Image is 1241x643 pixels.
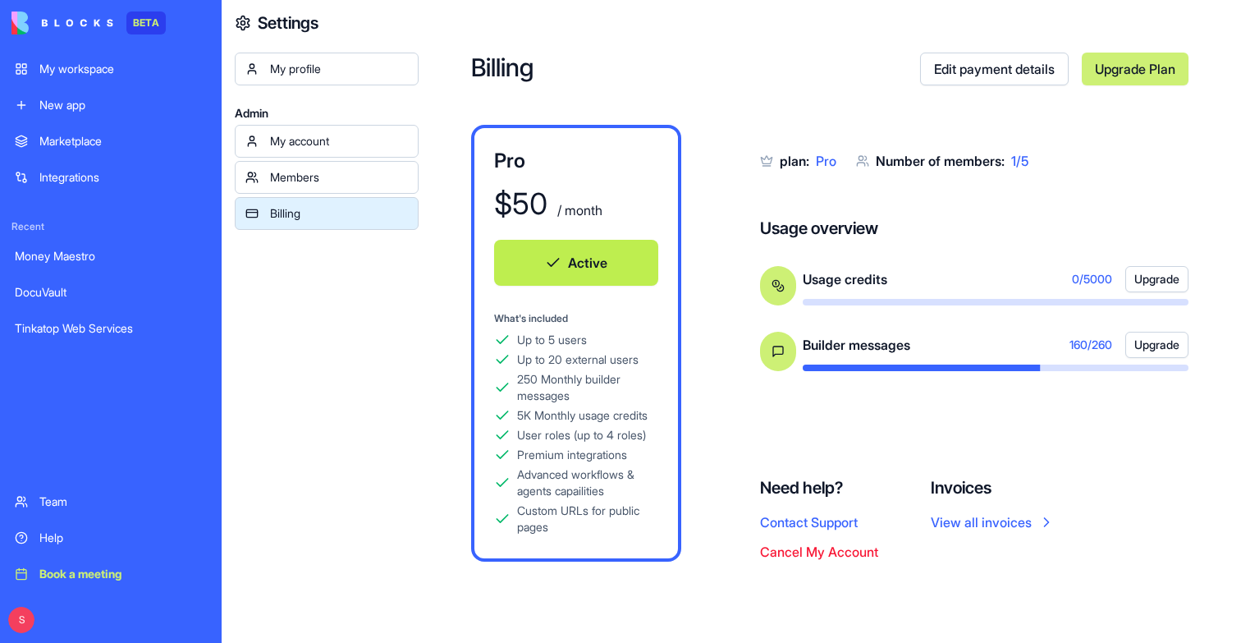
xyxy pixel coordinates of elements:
span: 1 / 5 [1011,153,1028,169]
div: Marketplace [39,133,207,149]
button: Upgrade [1125,266,1188,292]
button: Upgrade [1125,332,1188,358]
div: User roles (up to 4 roles) [517,427,646,443]
h2: Billing [471,53,920,85]
div: Billing [270,205,408,222]
button: Active [494,240,658,286]
span: Pro [816,153,836,169]
a: My workspace [5,53,217,85]
a: Billing [235,197,419,230]
div: Integrations [39,169,207,186]
div: Tinkatop Web Services [15,320,207,337]
span: plan: [780,153,809,169]
a: Tinkatop Web Services [5,312,217,345]
div: My profile [270,61,408,77]
span: 160 / 260 [1069,337,1112,353]
h4: Invoices [931,476,1055,499]
a: BETA [11,11,166,34]
div: 250 Monthly builder messages [517,371,658,404]
a: New app [5,89,217,122]
a: My account [235,125,419,158]
span: Number of members: [876,153,1005,169]
a: Upgrade Plan [1082,53,1188,85]
div: Help [39,530,207,546]
a: Money Maestro [5,240,217,273]
a: Pro$50 / monthActiveWhat's includedUp to 5 usersUp to 20 external users250 Monthly builder messag... [471,125,681,562]
button: Contact Support [760,512,858,532]
span: 0 / 5000 [1072,271,1112,287]
div: Team [39,494,207,510]
div: / month [554,200,602,220]
div: 5K Monthly usage credits [517,407,648,424]
a: Team [5,485,217,518]
div: DocuVault [15,284,207,301]
div: Custom URLs for public pages [517,503,658,535]
a: View all invoices [931,512,1055,532]
a: Integrations [5,161,217,194]
span: S [8,607,34,633]
a: My profile [235,53,419,85]
div: What's included [494,312,658,325]
span: Builder messages [803,335,910,355]
a: Book a meeting [5,558,217,590]
div: Up to 5 users [517,332,587,348]
a: Help [5,521,217,554]
a: Marketplace [5,125,217,158]
div: Members [270,169,408,186]
img: logo [11,11,113,34]
div: New app [39,97,207,113]
div: Premium integrations [517,447,627,463]
a: Edit payment details [920,53,1069,85]
div: Money Maestro [15,248,207,264]
h4: Need help? [760,476,878,499]
div: Up to 20 external users [517,351,639,368]
span: Recent [5,220,217,233]
div: My account [270,133,408,149]
span: Admin [235,105,419,122]
button: Cancel My Account [760,542,878,562]
div: Advanced workflows & agents capailities [517,466,658,499]
div: My workspace [39,61,207,77]
div: Book a meeting [39,566,207,582]
div: BETA [126,11,166,34]
a: Members [235,161,419,194]
h4: Usage overview [760,217,878,240]
span: Usage credits [803,269,887,289]
div: $ 50 [494,187,547,220]
h4: Settings [258,11,318,34]
div: Pro [494,148,658,174]
a: DocuVault [5,276,217,309]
